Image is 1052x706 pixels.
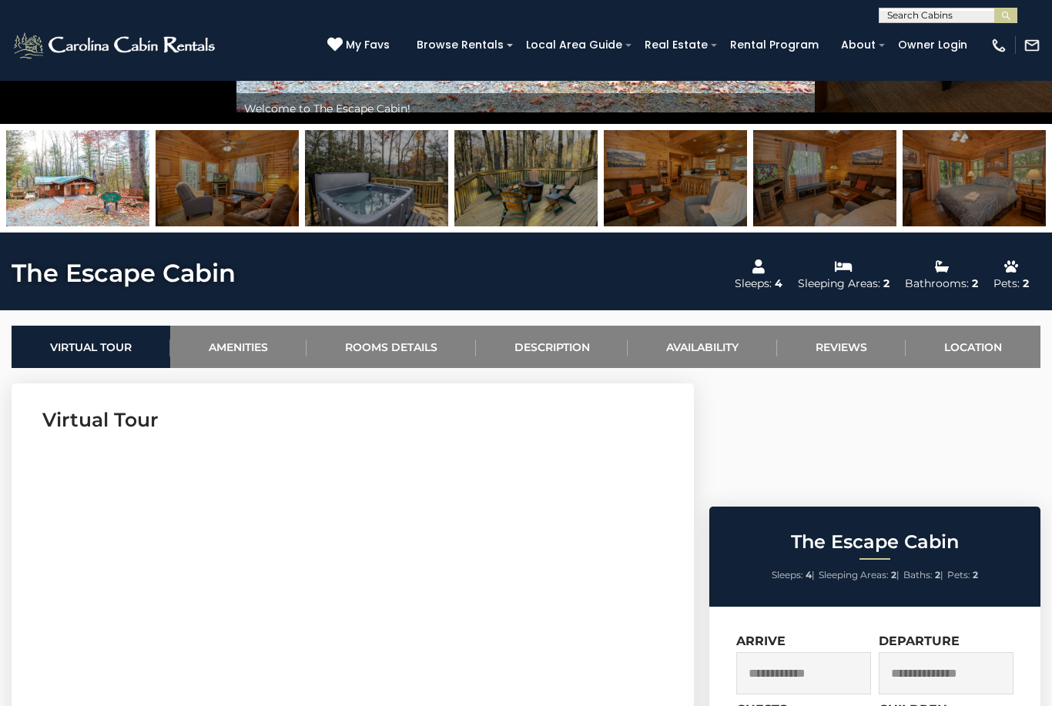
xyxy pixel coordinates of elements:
[12,326,170,368] a: Virtual Tour
[6,130,149,226] img: 163273012
[628,326,777,368] a: Availability
[947,569,970,581] span: Pets:
[454,130,598,226] img: 164324669
[736,634,786,648] label: Arrive
[990,37,1007,54] img: phone-regular-white.png
[879,634,960,648] label: Departure
[637,33,715,57] a: Real Estate
[12,30,219,61] img: White-1-2.png
[518,33,630,57] a: Local Area Guide
[777,326,906,368] a: Reviews
[170,326,307,368] a: Amenities
[890,33,975,57] a: Owner Login
[819,565,900,585] li: |
[42,407,663,433] h3: Virtual Tour
[903,569,933,581] span: Baths:
[713,532,1037,552] h2: The Escape Cabin
[772,569,803,581] span: Sleeps:
[409,33,511,57] a: Browse Rentals
[772,565,815,585] li: |
[327,37,394,54] a: My Favs
[891,569,896,581] strong: 2
[903,130,1046,226] img: 163273019
[935,569,940,581] strong: 2
[833,33,883,57] a: About
[753,130,896,226] img: 163273015
[604,130,747,226] img: 163273014
[346,37,390,53] span: My Favs
[722,33,826,57] a: Rental Program
[305,130,448,226] img: 163273043
[476,326,628,368] a: Description
[973,569,978,581] strong: 2
[906,326,1040,368] a: Location
[236,93,815,124] div: Welcome to The Escape Cabin!
[903,565,943,585] li: |
[307,326,476,368] a: Rooms Details
[806,569,812,581] strong: 4
[1024,37,1040,54] img: mail-regular-white.png
[156,130,299,226] img: 163273013
[819,569,889,581] span: Sleeping Areas:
